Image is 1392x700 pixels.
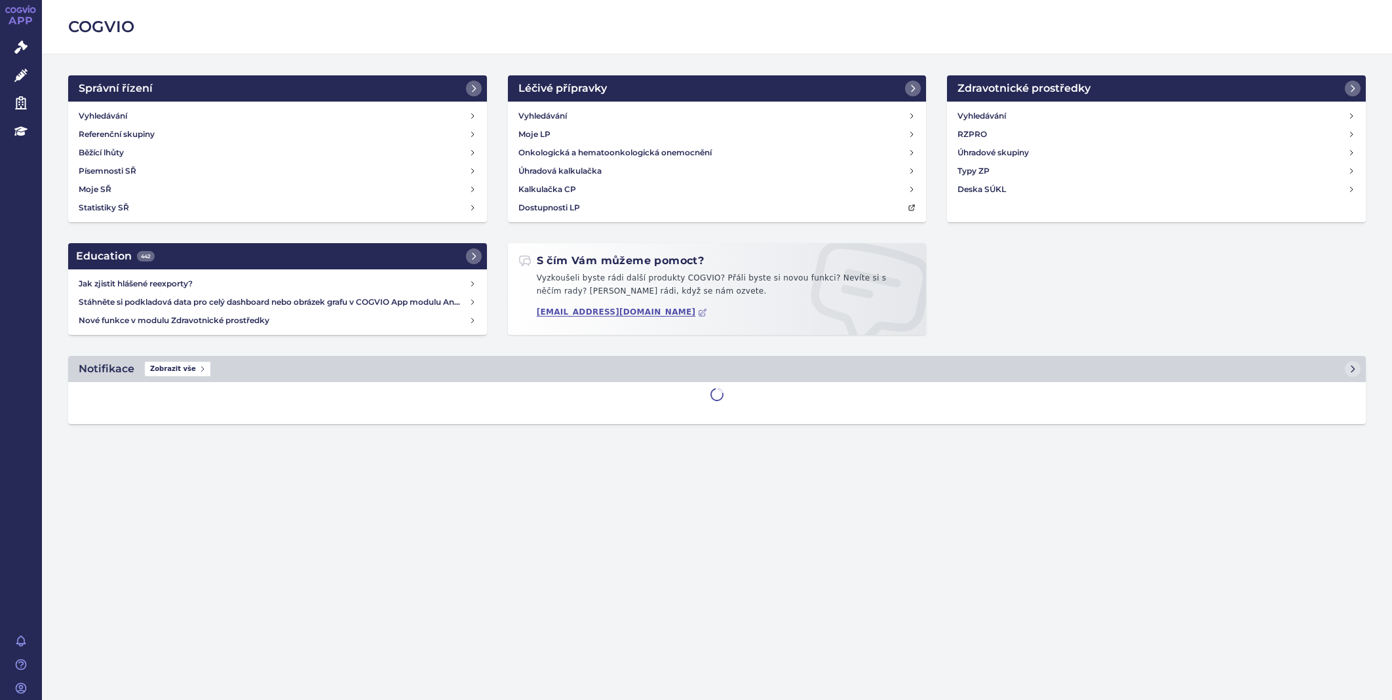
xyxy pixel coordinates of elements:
a: Typy ZP [952,162,1361,180]
h4: Referenční skupiny [79,128,155,141]
h2: Notifikace [79,361,134,377]
a: Úhradová kalkulačka [513,162,921,180]
a: Referenční skupiny [73,125,482,144]
a: Vyhledávání [952,107,1361,125]
span: 442 [137,251,155,262]
a: Statistiky SŘ [73,199,482,217]
a: Léčivé přípravky [508,75,927,102]
a: Moje SŘ [73,180,482,199]
a: Deska SÚKL [952,180,1361,199]
h4: Statistiky SŘ [79,201,129,214]
h2: Education [76,248,155,264]
a: Stáhněte si podkladová data pro celý dashboard nebo obrázek grafu v COGVIO App modulu Analytics [73,293,482,311]
h2: Zdravotnické prostředky [957,81,1091,96]
a: Vyhledávání [73,107,482,125]
h2: Správní řízení [79,81,153,96]
a: Dostupnosti LP [513,199,921,217]
p: Vyzkoušeli byste rádi další produkty COGVIO? Přáli byste si novou funkci? Nevíte si s něčím rady?... [518,272,916,303]
a: NotifikaceZobrazit vše [68,356,1366,382]
h4: Vyhledávání [518,109,567,123]
h2: Léčivé přípravky [518,81,607,96]
a: Běžící lhůty [73,144,482,162]
h4: Vyhledávání [957,109,1006,123]
h4: Dostupnosti LP [518,201,580,214]
h4: Kalkulačka CP [518,183,576,196]
h4: Vyhledávání [79,109,127,123]
span: Zobrazit vše [145,362,210,376]
h2: COGVIO [68,16,1366,38]
h4: Úhradová kalkulačka [518,165,602,178]
h4: Písemnosti SŘ [79,165,136,178]
a: Kalkulačka CP [513,180,921,199]
a: Moje LP [513,125,921,144]
h4: Úhradové skupiny [957,146,1029,159]
h4: Deska SÚKL [957,183,1006,196]
h4: Typy ZP [957,165,990,178]
h4: Nové funkce v modulu Zdravotnické prostředky [79,314,469,327]
a: Vyhledávání [513,107,921,125]
a: RZPRO [952,125,1361,144]
h4: Moje LP [518,128,551,141]
a: Education442 [68,243,487,269]
h4: Moje SŘ [79,183,111,196]
a: Jak zjistit hlášené reexporty? [73,275,482,293]
h4: Stáhněte si podkladová data pro celý dashboard nebo obrázek grafu v COGVIO App modulu Analytics [79,296,469,309]
a: Úhradové skupiny [952,144,1361,162]
h2: S čím Vám můžeme pomoct? [518,254,705,268]
h4: Jak zjistit hlášené reexporty? [79,277,469,290]
a: Písemnosti SŘ [73,162,482,180]
a: Onkologická a hematoonkologická onemocnění [513,144,921,162]
a: Správní řízení [68,75,487,102]
a: Zdravotnické prostředky [947,75,1366,102]
h4: RZPRO [957,128,987,141]
h4: Onkologická a hematoonkologická onemocnění [518,146,712,159]
h4: Běžící lhůty [79,146,124,159]
a: [EMAIL_ADDRESS][DOMAIN_NAME] [537,307,708,317]
a: Nové funkce v modulu Zdravotnické prostředky [73,311,482,330]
